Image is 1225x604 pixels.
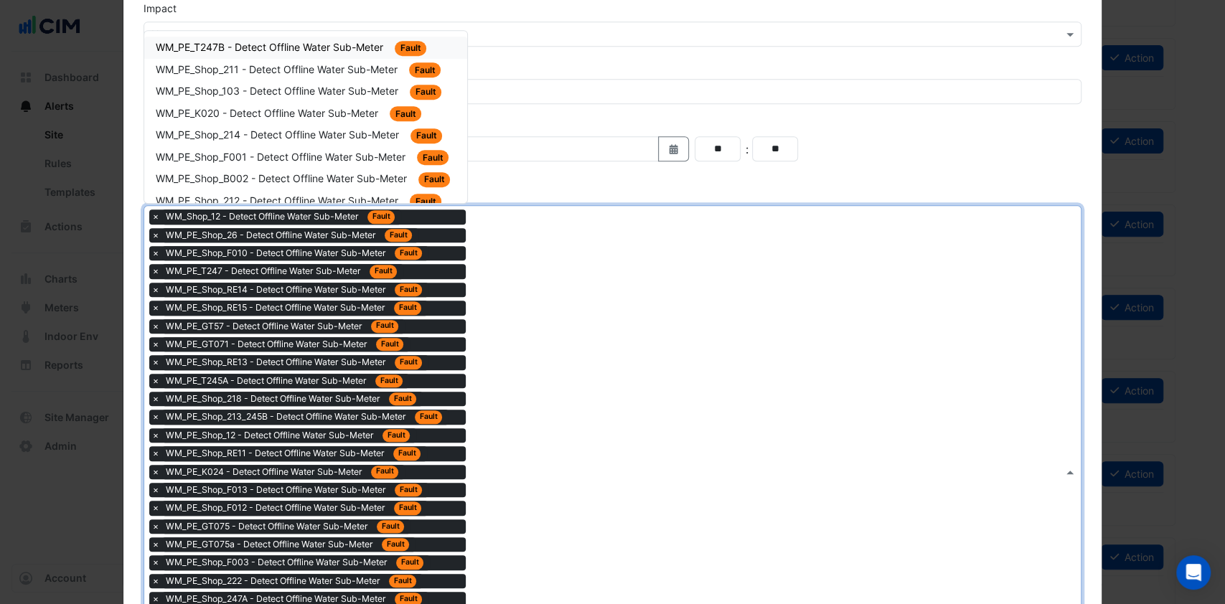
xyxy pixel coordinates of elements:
[166,320,365,333] span: WM_PE_GT57 - Detect Offline Water Sub-Meter
[695,136,741,161] input: Hours
[394,301,422,314] span: Fault
[144,30,469,204] ng-dropdown-panel: Options list
[375,374,403,387] span: Fault
[166,447,388,460] span: WM_PE_Shop_RE11 - Detect Offline Water Sub-Meter
[162,337,410,351] span: WM_PE_GT071 - Detect Offline Water Sub-Meter
[156,63,400,75] span: WM_PE_Shop_211 - Detect Offline Water Sub-Meter
[410,85,442,100] span: Fault
[149,283,162,297] span: ×
[1176,555,1211,590] div: Open Intercom Messenger
[149,374,162,388] span: ×
[166,501,388,514] span: WM_PE_Shop_F012 - Detect Offline Water Sub-Meter
[162,246,429,260] span: WM_PE_Shop_F010 - Detect Offline Water Sub-Meter
[144,1,177,16] label: Impact
[410,128,443,143] span: Fault
[409,62,441,77] span: Fault
[370,265,398,278] span: Fault
[166,556,390,569] span: WM_PE_Shop_F003 - Detect Offline Water Sub-Meter
[395,247,423,260] span: Fault
[156,41,386,53] span: WM_PE_T247B - Detect Offline Water Sub-Meter
[418,172,451,187] span: Fault
[162,465,405,479] span: WM_PE_K024 - Detect Offline Water Sub-Meter
[166,283,389,296] span: WM_PE_Shop_RE14 - Detect Offline Water Sub-Meter
[162,446,428,461] span: WM_PE_Shop_RE11 - Detect Offline Water Sub-Meter
[166,466,365,478] span: WM_PE_K024 - Detect Offline Water Sub-Meter
[385,229,413,242] span: Fault
[395,483,423,496] span: Fault
[367,210,395,223] span: Fault
[390,106,422,121] span: Fault
[149,446,162,461] span: ×
[371,466,399,478] span: Fault
[166,265,364,278] span: WM_PE_T247 - Detect Offline Water Sub-Meter
[162,392,423,406] span: WM_PE_Shop_218 - Detect Offline Water Sub-Meter
[162,301,428,315] span: WM_PE_Shop_RE15 - Detect Offline Water Sub-Meter
[394,501,422,514] span: Fault
[389,575,417,588] span: Fault
[162,537,416,552] span: WM_PE_GT075a - Detect Offline Water Sub-Meter
[156,194,401,207] span: WM_PE_Shop_212 - Detect Offline Water Sub-Meter
[149,319,162,334] span: ×
[371,320,399,333] span: Fault
[162,428,417,443] span: WM_PE_Shop_12 - Detect Offline Water Sub-Meter
[149,392,162,406] span: ×
[149,483,162,497] span: ×
[149,355,162,369] span: ×
[162,355,429,369] span: WM_PE_Shop_RE13 - Detect Offline Water Sub-Meter
[396,556,424,569] span: Fault
[149,537,162,552] span: ×
[166,338,370,351] span: WM_PE_GT071 - Detect Offline Water Sub-Meter
[166,410,409,423] span: WM_PE_Shop_213_245B - Detect Offline Water Sub-Meter
[156,85,401,97] span: WM_PE_Shop_103 - Detect Offline Water Sub-Meter
[667,143,680,155] fa-icon: Select Date
[149,246,162,260] span: ×
[166,538,376,551] span: WM_PE_GT075a - Detect Offline Water Sub-Meter
[149,209,162,224] span: ×
[162,228,419,242] span: WM_PE_Shop_26 - Detect Offline Water Sub-Meter
[162,483,429,497] span: WM_PE_Shop_F013 - Detect Offline Water Sub-Meter
[149,228,162,242] span: ×
[162,410,449,424] span: WM_PE_Shop_213_245B - Detect Offline Water Sub-Meter
[382,538,410,551] span: Fault
[156,151,408,163] span: WM_PE_Shop_F001 - Detect Offline Water Sub-Meter
[162,374,410,388] span: WM_PE_T245A - Detect Offline Water Sub-Meter
[162,264,404,278] span: WM_PE_T247 - Detect Offline Water Sub-Meter
[166,483,389,496] span: WM_PE_Shop_F013 - Detect Offline Water Sub-Meter
[149,519,162,534] span: ×
[166,210,362,223] span: WM_Shop_12 - Detect Offline Water Sub-Meter
[162,555,431,570] span: WM_PE_Shop_F003 - Detect Offline Water Sub-Meter
[149,501,162,515] span: ×
[752,136,798,161] input: Minutes
[149,337,162,351] span: ×
[166,575,383,588] span: WM_PE_Shop_222 - Detect Offline Water Sub-Meter
[395,41,427,56] span: Fault
[162,501,428,515] span: WM_PE_Shop_F012 - Detect Offline Water Sub-Meter
[166,356,389,369] span: WM_PE_Shop_RE13 - Detect Offline Water Sub-Meter
[166,301,388,314] span: WM_PE_Shop_RE15 - Detect Offline Water Sub-Meter
[149,410,162,424] span: ×
[156,107,381,119] span: WM_PE_K020 - Detect Offline Water Sub-Meter
[166,247,389,260] span: WM_PE_Shop_F010 - Detect Offline Water Sub-Meter
[149,574,162,588] span: ×
[162,574,423,588] span: WM_PE_Shop_222 - Detect Offline Water Sub-Meter
[149,555,162,570] span: ×
[156,172,410,184] span: WM_PE_Shop_B002 - Detect Offline Water Sub-Meter
[162,209,402,224] span: WM_Shop_12 - Detect Offline Water Sub-Meter
[166,374,370,387] span: WM_PE_T245A - Detect Offline Water Sub-Meter
[166,429,377,442] span: WM_PE_Shop_12 - Detect Offline Water Sub-Meter
[415,410,443,423] span: Fault
[410,194,442,209] span: Fault
[377,520,405,533] span: Fault
[389,392,417,405] span: Fault
[741,141,752,158] div: :
[149,428,162,443] span: ×
[395,283,423,296] span: Fault
[166,520,371,533] span: WM_PE_GT075 - Detect Offline Water Sub-Meter
[162,283,429,297] span: WM_PE_Shop_RE14 - Detect Offline Water Sub-Meter
[393,447,421,460] span: Fault
[166,229,379,242] span: WM_PE_Shop_26 - Detect Offline Water Sub-Meter
[417,150,449,165] span: Fault
[162,319,405,334] span: WM_PE_GT57 - Detect Offline Water Sub-Meter
[166,392,383,405] span: WM_PE_Shop_218 - Detect Offline Water Sub-Meter
[395,356,423,369] span: Fault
